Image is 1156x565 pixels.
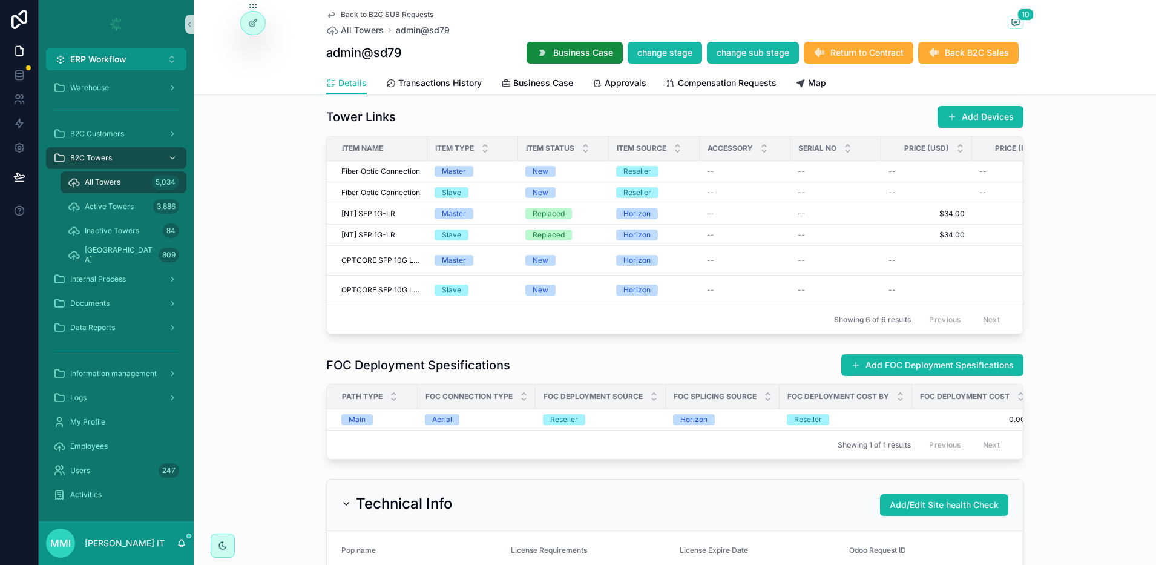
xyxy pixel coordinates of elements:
[623,285,651,296] div: Horizon
[152,175,179,190] div: 5,034
[707,167,783,176] a: --
[396,24,450,36] a: admin@sd79
[798,188,805,197] span: --
[527,42,623,64] button: Business Case
[61,220,186,242] a: Inactive Towers84
[442,208,466,219] div: Master
[707,230,783,240] a: --
[979,230,1104,240] a: $37.88
[841,354,1023,376] button: Add FOC Deployment Spesifications
[525,166,602,177] a: New
[70,299,110,308] span: Documents
[707,209,783,219] a: --
[435,230,511,240] a: Slave
[46,147,186,169] a: B2C Towers
[338,77,367,89] span: Details
[544,392,643,401] span: FOC Deployment Source
[341,546,376,555] span: Pop name
[70,490,102,500] span: Activities
[442,255,466,266] div: Master
[616,285,692,296] a: Horizon
[425,414,528,425] a: Aerial
[341,24,384,36] span: All Towers
[525,255,602,266] a: New
[525,230,602,240] a: Replaced
[798,209,874,219] a: --
[798,188,874,197] a: --
[39,70,194,521] div: scrollable content
[707,256,714,265] span: --
[979,209,1104,219] a: $37.88
[425,392,513,401] span: FOC Connection Type
[46,48,186,70] button: Select Button
[849,546,906,555] span: Odoo Request ID
[435,208,511,219] a: Master
[673,414,772,425] a: Horizon
[593,72,646,96] a: Approvals
[341,10,433,19] span: Back to B2C SUB Requests
[435,166,511,177] a: Master
[513,77,573,89] span: Business Case
[979,167,1104,176] a: --
[796,72,826,96] a: Map
[550,414,578,425] div: Reseller
[920,392,1010,401] span: FOC Deployment Cost
[386,72,482,96] a: Transactions History
[674,392,757,401] span: FOC Splicing Source
[707,256,783,265] a: --
[511,546,587,555] span: License Requirements
[666,72,777,96] a: Compensation Requests
[904,144,949,153] span: Price (USD)
[707,188,714,197] span: --
[798,167,805,176] span: --
[616,166,692,177] a: Reseller
[888,209,965,219] a: $34.00
[1008,16,1023,31] button: 10
[326,357,510,374] h1: FOC Deployment Spesifications
[623,230,651,240] div: Horizon
[888,285,965,295] a: --
[153,199,179,214] div: 3,886
[533,255,548,266] div: New
[707,285,714,295] span: --
[341,167,420,176] span: Fiber Optic Connection
[46,484,186,506] a: Activities
[680,546,748,555] span: License Expire Date
[708,144,753,153] span: Accessory
[435,285,511,296] a: Slave
[326,24,384,36] a: All Towers
[888,230,965,240] a: $34.00
[979,285,1104,295] a: $26.89
[398,77,482,89] span: Transactions History
[794,414,822,425] div: Reseller
[46,268,186,290] a: Internal Process
[46,317,186,339] a: Data Reports
[787,414,905,425] a: Reseller
[834,315,911,325] span: Showing 6 of 6 results
[341,285,420,295] a: OPTCORE SFP 10G LR 10 KM
[70,153,112,163] span: B2C Towers
[979,188,1104,197] a: --
[70,441,108,451] span: Employees
[717,47,789,59] span: change sub stage
[798,230,805,240] span: --
[880,494,1008,516] button: Add/Edit Site health Check
[70,369,157,378] span: Information management
[85,177,120,187] span: All Towers
[995,144,1088,153] span: Price (from Item Name)
[553,47,613,59] span: Business Case
[680,414,708,425] div: Horizon
[341,230,395,240] span: [NT] SFP 1G-LR
[623,166,651,177] div: Reseller
[326,44,402,61] h1: admin@sd79
[707,188,783,197] a: --
[85,245,154,265] span: [GEOGRAPHIC_DATA]
[1017,8,1034,21] span: 10
[798,167,874,176] a: --
[341,414,410,425] a: Main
